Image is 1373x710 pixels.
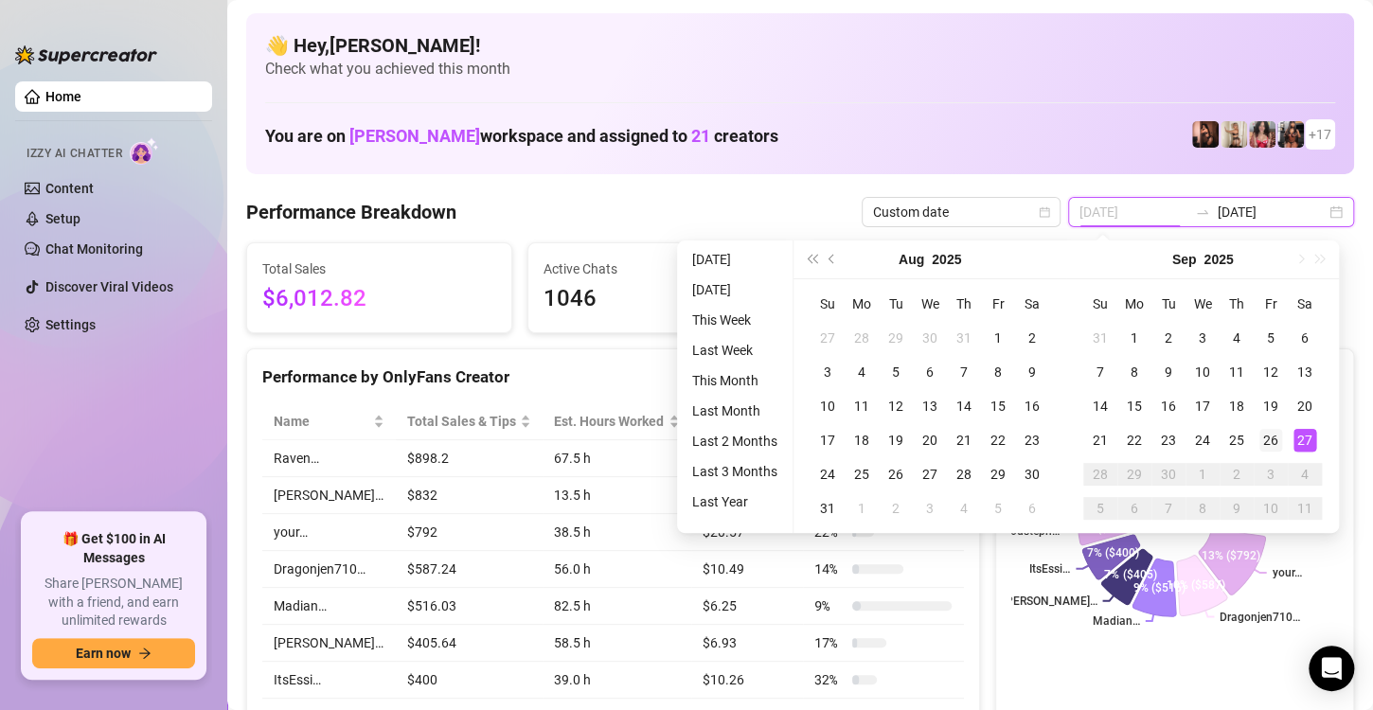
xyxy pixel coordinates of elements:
[987,497,1009,520] div: 5
[1089,361,1112,383] div: 7
[932,240,961,278] button: Choose a year
[45,181,94,196] a: Content
[1259,327,1282,349] div: 5
[1225,395,1248,417] div: 18
[1117,355,1151,389] td: 2025-09-08
[1218,202,1326,222] input: End date
[262,440,396,477] td: Raven…
[1254,287,1288,321] th: Fr
[1015,287,1049,321] th: Sa
[879,457,913,491] td: 2025-08-26
[981,423,1015,457] td: 2025-08-22
[1157,327,1180,349] div: 2
[987,463,1009,486] div: 29
[1288,287,1322,321] th: Sa
[1220,321,1254,355] td: 2025-09-04
[691,514,803,551] td: $20.57
[262,625,396,662] td: [PERSON_NAME]…
[913,491,947,525] td: 2025-09-03
[274,411,369,432] span: Name
[543,588,691,625] td: 82.5 h
[1151,355,1186,389] td: 2025-09-09
[1015,389,1049,423] td: 2025-08-16
[1151,457,1186,491] td: 2025-09-30
[1195,204,1210,220] span: to
[1021,327,1043,349] div: 2
[1089,395,1112,417] div: 14
[407,411,517,432] span: Total Sales & Tips
[981,355,1015,389] td: 2025-08-08
[1083,287,1117,321] th: Su
[816,463,839,486] div: 24
[1015,355,1049,389] td: 2025-08-09
[1117,389,1151,423] td: 2025-09-15
[811,423,845,457] td: 2025-08-17
[1288,389,1322,423] td: 2025-09-20
[811,287,845,321] th: Su
[953,463,975,486] div: 28
[138,647,152,660] span: arrow-right
[913,287,947,321] th: We
[953,429,975,452] div: 21
[1254,389,1288,423] td: 2025-09-19
[1021,429,1043,452] div: 23
[913,355,947,389] td: 2025-08-06
[1195,204,1210,220] span: swap-right
[1021,395,1043,417] div: 16
[845,423,879,457] td: 2025-08-18
[953,395,975,417] div: 14
[262,403,396,440] th: Name
[1079,202,1187,222] input: Start date
[130,137,159,165] img: AI Chatter
[554,411,665,432] div: Est. Hours Worked
[1083,389,1117,423] td: 2025-09-14
[913,423,947,457] td: 2025-08-20
[981,321,1015,355] td: 2025-08-01
[1157,429,1180,452] div: 23
[1288,423,1322,457] td: 2025-09-27
[845,457,879,491] td: 2025-08-25
[1186,423,1220,457] td: 2025-09-24
[1293,395,1316,417] div: 20
[1254,491,1288,525] td: 2025-10-10
[1309,646,1354,691] div: Open Intercom Messenger
[947,287,981,321] th: Th
[850,463,873,486] div: 25
[685,278,785,301] li: [DATE]
[947,321,981,355] td: 2025-07-31
[32,575,195,630] span: Share [PERSON_NAME] with a friend, and earn unlimited rewards
[1186,287,1220,321] th: We
[1157,361,1180,383] div: 9
[544,281,777,317] span: 1046
[1083,321,1117,355] td: 2025-08-31
[544,258,777,279] span: Active Chats
[543,477,691,514] td: 13.5 h
[543,625,691,662] td: 58.5 h
[1015,321,1049,355] td: 2025-08-02
[816,429,839,452] div: 17
[1186,321,1220,355] td: 2025-09-03
[1293,497,1316,520] div: 11
[1259,497,1282,520] div: 10
[918,497,941,520] div: 3
[811,457,845,491] td: 2025-08-24
[1191,463,1214,486] div: 1
[913,321,947,355] td: 2025-07-30
[953,361,975,383] div: 7
[811,355,845,389] td: 2025-08-03
[814,669,845,690] span: 32 %
[45,211,80,226] a: Setup
[1259,395,1282,417] div: 19
[262,477,396,514] td: [PERSON_NAME]…
[1186,389,1220,423] td: 2025-09-17
[1029,562,1070,576] text: ItsEssi…
[1151,389,1186,423] td: 2025-09-16
[953,497,975,520] div: 4
[814,595,845,616] span: 9 %
[1220,389,1254,423] td: 2025-09-18
[884,429,907,452] div: 19
[1021,361,1043,383] div: 9
[1288,321,1322,355] td: 2025-09-06
[884,497,907,520] div: 2
[1123,429,1146,452] div: 22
